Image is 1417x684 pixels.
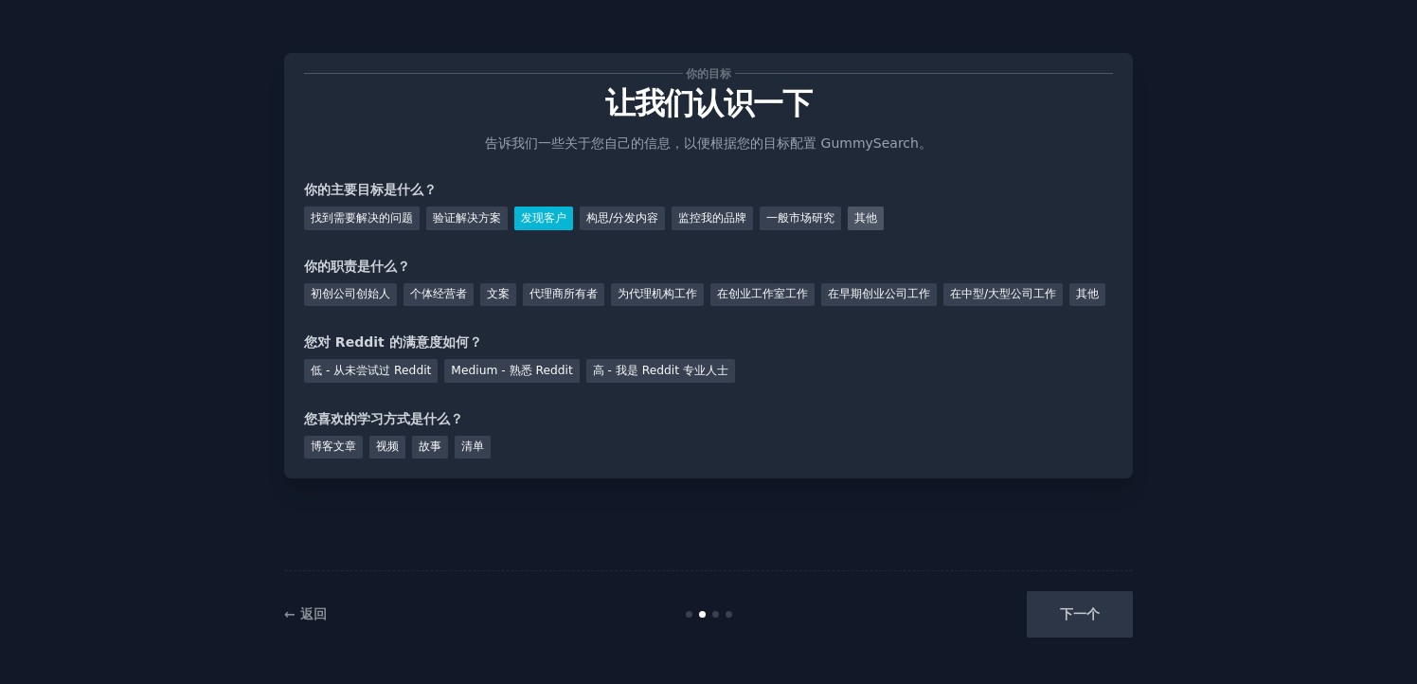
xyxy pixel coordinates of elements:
[410,287,467,300] font: 个体经营者
[485,135,932,151] font: 告诉我们一些关于您自己的信息，以便根据您的目标配置 GummySearch。
[376,440,399,453] font: 视频
[487,287,510,300] font: 文案
[828,287,930,300] font: 在早期创业公司工作
[593,364,728,377] font: 高 - 我是 Reddit 专业人士
[311,211,413,225] font: 找到需要解决的问题
[311,364,431,377] font: 低 - 从未尝试过 Reddit
[766,211,834,225] font: 一般市场研究
[433,211,501,225] font: 验证解决方案
[586,211,658,225] font: 构思/分发内容
[284,606,327,621] a: ← 返回
[304,411,463,426] font: 您喜欢的学习方式是什么？
[419,440,441,453] font: 故事
[605,86,813,120] font: 让我们认识一下
[451,364,572,377] font: Medium - 熟悉 Reddit
[1076,287,1099,300] font: 其他
[529,287,598,300] font: 代理商所有者
[304,334,482,350] font: 您对 Reddit 的满意度如何？
[311,440,356,453] font: 博客文章
[678,211,746,225] font: 监控我的品牌
[854,211,877,225] font: 其他
[686,67,731,81] font: 你的目标
[717,287,808,300] font: 在创业工作室工作
[311,287,390,300] font: 初创公司创始人
[461,440,484,453] font: 清单
[950,287,1056,300] font: 在中型/大型公司工作
[304,259,410,274] font: 你的职责是什么？
[521,211,566,225] font: 发现客户
[304,182,437,197] font: 你的主要目标是什么？
[618,287,697,300] font: 为代理机构工作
